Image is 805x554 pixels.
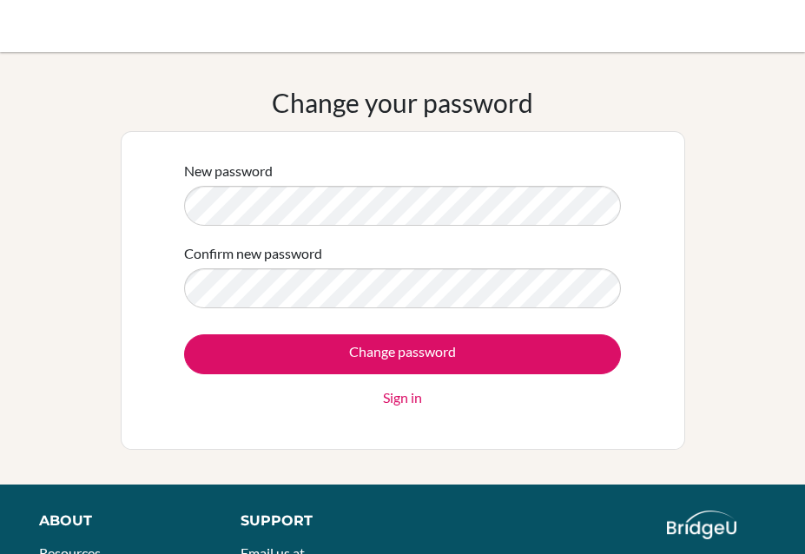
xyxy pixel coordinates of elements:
[184,243,322,264] label: Confirm new password
[383,387,422,408] a: Sign in
[184,161,273,181] label: New password
[241,511,386,531] div: Support
[184,334,621,374] input: Change password
[39,511,201,531] div: About
[667,511,737,539] img: logo_white@2x-f4f0deed5e89b7ecb1c2cc34c3e3d731f90f0f143d5ea2071677605dd97b5244.png
[272,87,533,118] h1: Change your password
